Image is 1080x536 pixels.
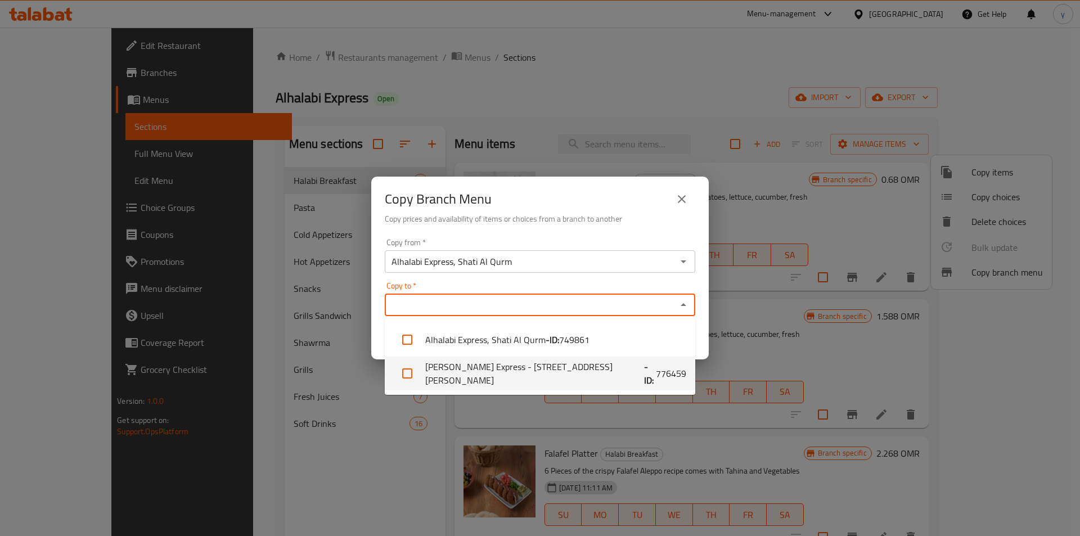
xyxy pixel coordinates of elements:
[676,254,691,269] button: Open
[656,367,686,380] span: 776459
[385,213,695,225] h6: Copy prices and availability of items or choices from a branch to another
[385,323,695,357] li: Alhalabi Express, Shati Al Qurm
[559,333,589,346] span: 749861
[644,360,656,387] b: - ID:
[676,297,691,313] button: Close
[385,357,695,390] li: [PERSON_NAME] Express - [STREET_ADDRESS][PERSON_NAME]
[385,190,492,208] h2: Copy Branch Menu
[546,333,559,346] b: - ID:
[668,186,695,213] button: close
